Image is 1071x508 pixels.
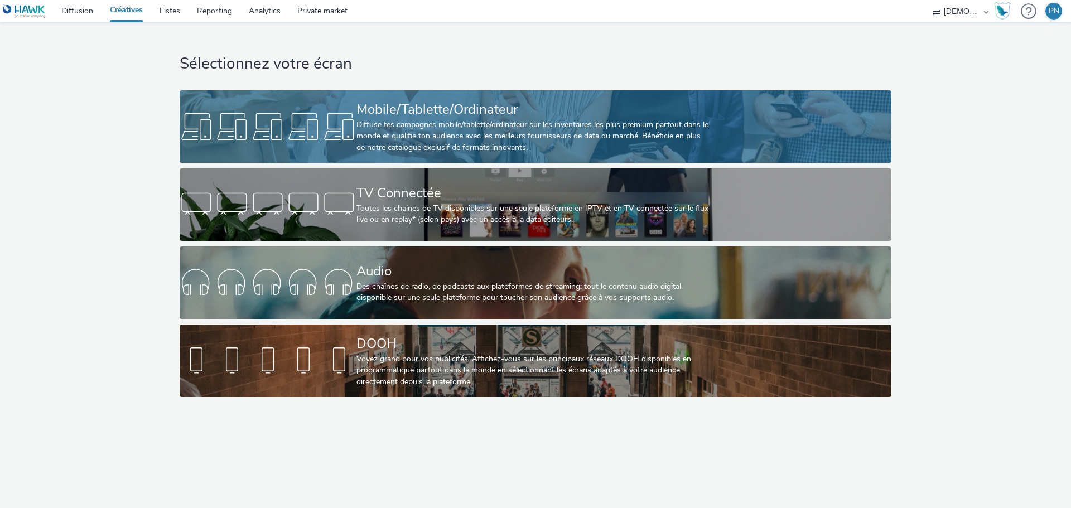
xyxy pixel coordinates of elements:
a: Hawk Academy [994,2,1015,20]
img: Hawk Academy [994,2,1011,20]
div: Diffuse tes campagnes mobile/tablette/ordinateur sur les inventaires les plus premium partout dan... [356,119,710,153]
a: TV ConnectéeToutes les chaines de TV disponibles sur une seule plateforme en IPTV et en TV connec... [180,168,891,241]
img: undefined Logo [3,4,46,18]
div: PN [1049,3,1059,20]
div: DOOH [356,334,710,354]
div: Mobile/Tablette/Ordinateur [356,100,710,119]
div: Voyez grand pour vos publicités! Affichez-vous sur les principaux réseaux DOOH disponibles en pro... [356,354,710,388]
h1: Sélectionnez votre écran [180,54,891,75]
div: TV Connectée [356,183,710,203]
div: Des chaînes de radio, de podcasts aux plateformes de streaming: tout le contenu audio digital dis... [356,281,710,304]
a: AudioDes chaînes de radio, de podcasts aux plateformes de streaming: tout le contenu audio digita... [180,246,891,319]
div: Toutes les chaines de TV disponibles sur une seule plateforme en IPTV et en TV connectée sur le f... [356,203,710,226]
a: Mobile/Tablette/OrdinateurDiffuse tes campagnes mobile/tablette/ordinateur sur les inventaires le... [180,90,891,163]
a: DOOHVoyez grand pour vos publicités! Affichez-vous sur les principaux réseaux DOOH disponibles en... [180,325,891,397]
div: Audio [356,262,710,281]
